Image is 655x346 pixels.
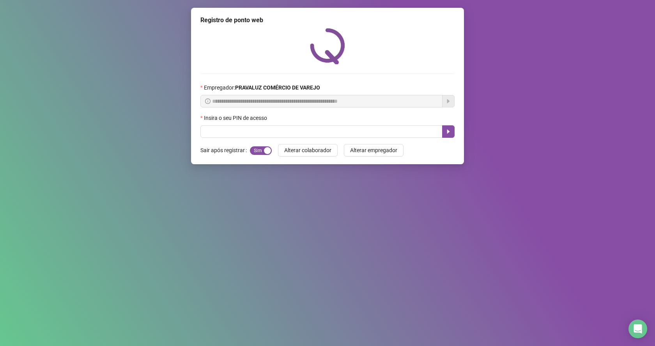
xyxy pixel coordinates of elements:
[200,144,250,156] label: Sair após registrar
[445,128,451,135] span: caret-right
[350,146,397,155] span: Alterar empregador
[278,144,338,156] button: Alterar colaborador
[284,146,331,155] span: Alterar colaborador
[200,16,455,25] div: Registro de ponto web
[200,114,272,122] label: Insira o seu PIN de acesso
[204,83,320,92] span: Empregador :
[310,28,345,64] img: QRPoint
[628,320,647,338] div: Open Intercom Messenger
[205,98,211,104] span: info-circle
[344,144,404,156] button: Alterar empregador
[235,84,320,91] strong: PRAVALUZ COMÉRCIO DE VAREJO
